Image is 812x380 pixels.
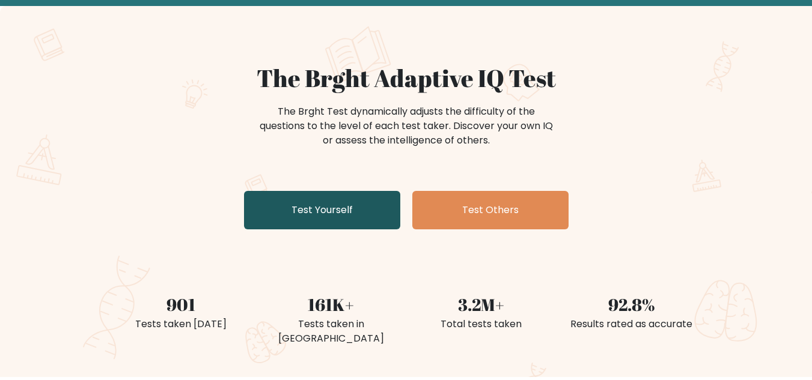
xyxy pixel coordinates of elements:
div: 161K+ [263,292,399,317]
div: The Brght Test dynamically adjusts the difficulty of the questions to the level of each test take... [256,104,557,148]
div: Tests taken in [GEOGRAPHIC_DATA] [263,317,399,346]
div: Total tests taken [414,317,549,331]
h1: The Brght Adaptive IQ Test [113,64,700,92]
div: Tests taken [DATE] [113,317,249,331]
div: 92.8% [564,292,700,317]
div: 901 [113,292,249,317]
a: Test Yourself [244,191,400,229]
a: Test Others [412,191,569,229]
div: 3.2M+ [414,292,549,317]
div: Results rated as accurate [564,317,700,331]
